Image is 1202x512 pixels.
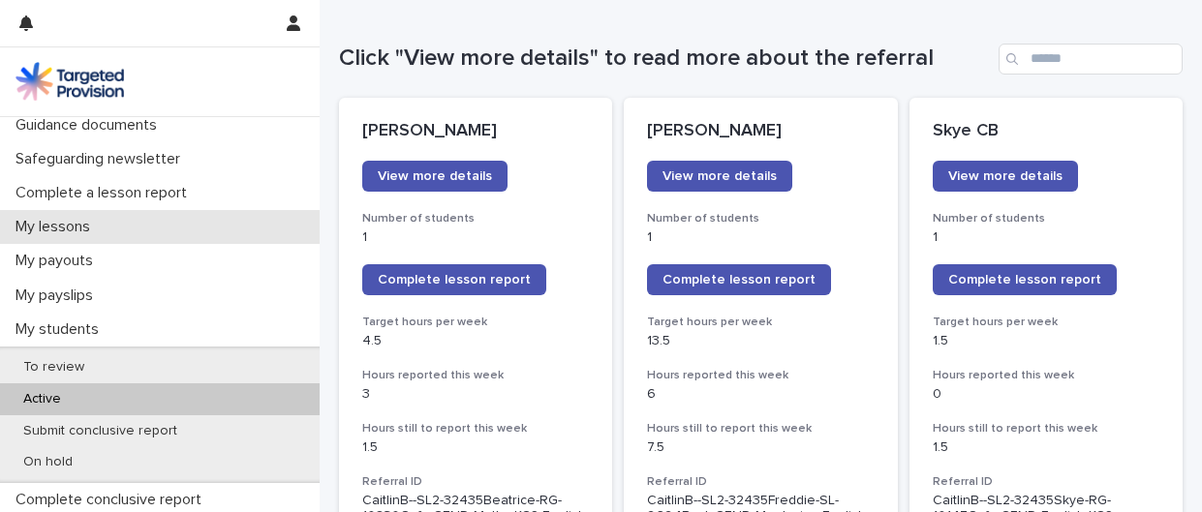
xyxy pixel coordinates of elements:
[362,333,589,349] p: 4.5
[647,386,874,403] p: 6
[948,169,1063,183] span: View more details
[933,121,1159,142] p: Skye CB
[8,491,217,509] p: Complete conclusive report
[647,439,874,456] p: 7.5
[933,333,1159,349] p: 1.5
[933,386,1159,403] p: 0
[647,368,874,383] h3: Hours reported this week
[8,423,193,439] p: Submit conclusive report
[663,273,816,286] span: Complete lesson report
[647,333,874,349] p: 13.5
[362,121,589,142] p: [PERSON_NAME]
[8,286,108,305] p: My payslips
[933,368,1159,383] h3: Hours reported this week
[362,264,546,295] a: Complete lesson report
[8,184,202,202] p: Complete a lesson report
[647,211,874,226] h3: Number of students
[647,315,874,330] h3: Target hours per week
[362,386,589,403] p: 3
[948,273,1101,286] span: Complete lesson report
[663,169,777,183] span: View more details
[362,439,589,456] p: 1.5
[647,161,792,192] a: View more details
[933,211,1159,226] h3: Number of students
[8,391,77,407] p: Active
[8,116,172,135] p: Guidance documents
[8,454,88,470] p: On hold
[933,264,1117,295] a: Complete lesson report
[933,474,1159,490] h3: Referral ID
[8,218,106,236] p: My lessons
[362,368,589,383] h3: Hours reported this week
[933,161,1078,192] a: View more details
[8,320,114,339] p: My students
[8,252,108,270] p: My payouts
[8,150,196,168] p: Safeguarding newsletter
[8,359,100,376] p: To review
[933,229,1159,246] p: 1
[647,264,831,295] a: Complete lesson report
[933,439,1159,456] p: 1.5
[647,121,874,142] p: [PERSON_NAME]
[933,421,1159,437] h3: Hours still to report this week
[647,474,874,490] h3: Referral ID
[933,315,1159,330] h3: Target hours per week
[362,229,589,246] p: 1
[999,44,1183,75] input: Search
[378,169,492,183] span: View more details
[647,421,874,437] h3: Hours still to report this week
[362,421,589,437] h3: Hours still to report this week
[647,229,874,246] p: 1
[362,474,589,490] h3: Referral ID
[362,161,508,192] a: View more details
[362,315,589,330] h3: Target hours per week
[15,62,124,101] img: M5nRWzHhSzIhMunXDL62
[339,45,991,73] h1: Click "View more details" to read more about the referral
[362,211,589,226] h3: Number of students
[378,273,531,286] span: Complete lesson report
